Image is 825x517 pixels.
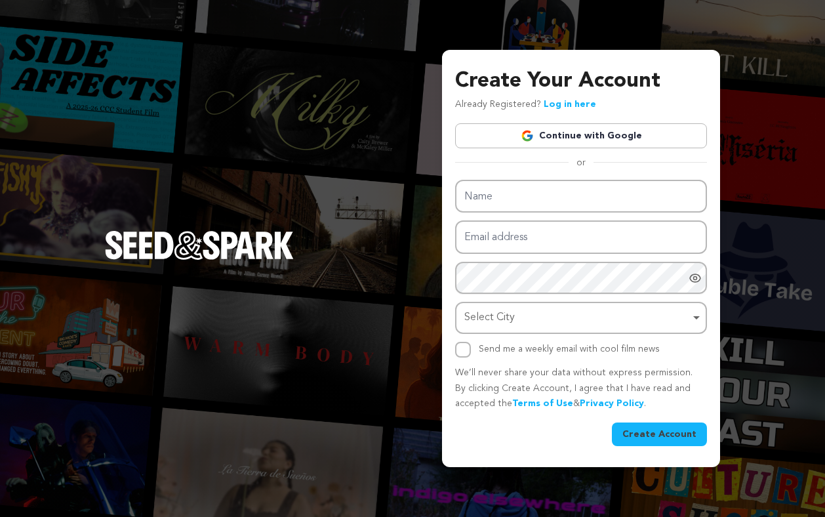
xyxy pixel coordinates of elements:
button: Create Account [612,423,707,446]
a: Privacy Policy [580,399,644,408]
a: Continue with Google [455,123,707,148]
input: Email address [455,220,707,254]
span: or [569,156,594,169]
a: Show password as plain text. Warning: this will display your password on the screen. [689,272,702,285]
p: Already Registered? [455,97,596,113]
h3: Create Your Account [455,66,707,97]
img: Google logo [521,129,534,142]
a: Terms of Use [512,399,573,408]
a: Seed&Spark Homepage [105,231,294,286]
p: We’ll never share your data without express permission. By clicking Create Account, I agree that ... [455,365,707,412]
input: Name [455,180,707,213]
div: Select City [464,308,690,327]
label: Send me a weekly email with cool film news [479,344,660,354]
img: Seed&Spark Logo [105,231,294,260]
a: Log in here [544,100,596,109]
